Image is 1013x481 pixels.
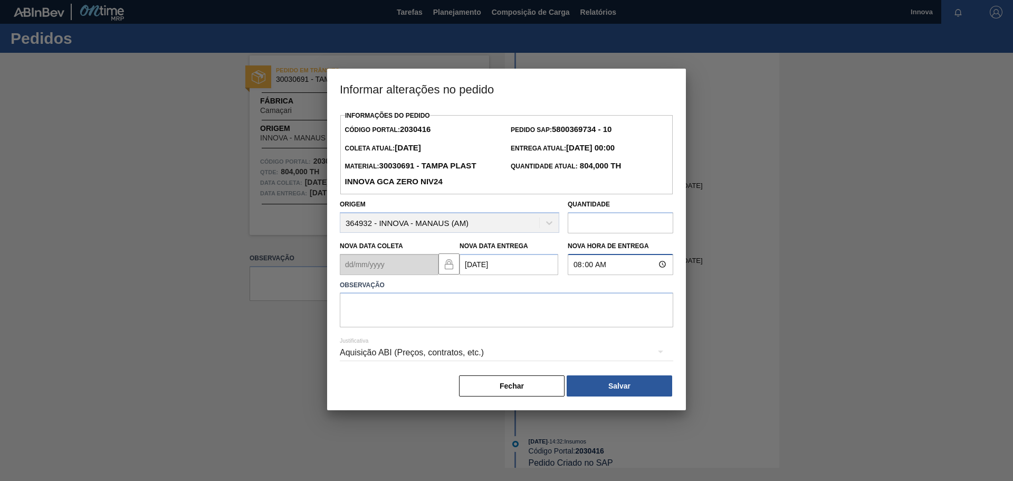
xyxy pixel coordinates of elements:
[578,161,622,170] strong: 804,000 TH
[340,201,366,208] label: Origem
[460,254,558,275] input: dd/mm/yyyy
[511,126,611,134] span: Pedido SAP:
[443,258,455,270] img: locked
[327,69,686,109] h3: Informar alterações no pedido
[395,143,421,152] strong: [DATE]
[459,375,565,397] button: Fechar
[340,278,673,293] label: Observação
[566,143,615,152] strong: [DATE] 00:00
[568,239,673,254] label: Nova Hora de Entrega
[345,161,476,186] strong: 30030691 - TAMPA PLAST INNOVA GCA ZERO NIV24
[340,254,438,275] input: dd/mm/yyyy
[552,125,611,134] strong: 5800369734 - 10
[568,201,610,208] label: Quantidade
[345,112,430,119] label: Informações do Pedido
[567,375,672,397] button: Salvar
[345,145,421,152] span: Coleta Atual:
[460,242,528,250] label: Nova Data Entrega
[345,163,476,186] span: Material:
[438,253,460,275] button: locked
[345,126,431,134] span: Código Portal:
[340,338,673,367] div: Aquisição ABI (Preços, contratos, etc.)
[400,125,431,134] strong: 2030416
[511,145,615,152] span: Entrega Atual:
[511,163,621,170] span: Quantidade Atual:
[340,242,403,250] label: Nova Data Coleta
